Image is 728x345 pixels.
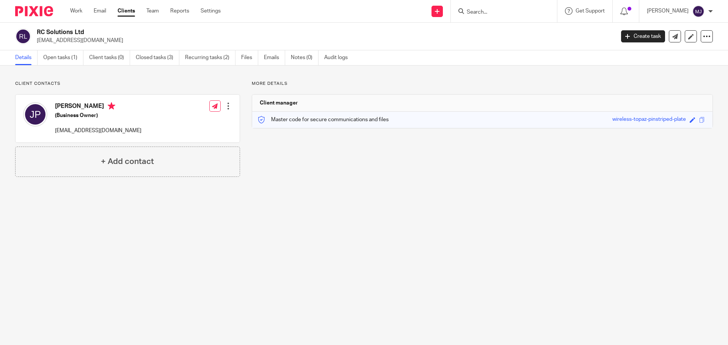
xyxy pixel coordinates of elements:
[576,8,605,14] span: Get Support
[108,102,115,110] i: Primary
[15,28,31,44] img: svg%3E
[291,50,318,65] a: Notes (0)
[647,7,689,15] p: [PERSON_NAME]
[43,50,83,65] a: Open tasks (1)
[89,50,130,65] a: Client tasks (0)
[466,9,534,16] input: Search
[101,156,154,167] h4: + Add contact
[15,50,38,65] a: Details
[37,28,495,36] h2: RC Solutions Ltd
[324,50,353,65] a: Audit logs
[23,102,47,126] img: svg%3E
[252,81,713,87] p: More details
[621,30,665,42] a: Create task
[55,112,141,119] h5: (Business Owner)
[70,7,82,15] a: Work
[201,7,221,15] a: Settings
[685,30,697,42] a: Edit client
[692,5,704,17] img: svg%3E
[55,127,141,134] p: [EMAIL_ADDRESS][DOMAIN_NAME]
[690,117,695,123] span: Edit code
[118,7,135,15] a: Clients
[94,7,106,15] a: Email
[185,50,235,65] a: Recurring tasks (2)
[612,116,686,124] div: wireless-topaz-pinstriped-plate
[241,50,258,65] a: Files
[258,116,389,123] p: Master code for secure communications and files
[37,37,610,44] p: [EMAIL_ADDRESS][DOMAIN_NAME]
[264,50,285,65] a: Emails
[699,117,705,123] span: Copy to clipboard
[669,30,681,42] a: Send new email
[15,6,53,16] img: Pixie
[55,102,141,112] h4: [PERSON_NAME]
[15,81,240,87] p: Client contacts
[170,7,189,15] a: Reports
[146,7,159,15] a: Team
[260,99,298,107] h3: Client manager
[136,50,179,65] a: Closed tasks (3)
